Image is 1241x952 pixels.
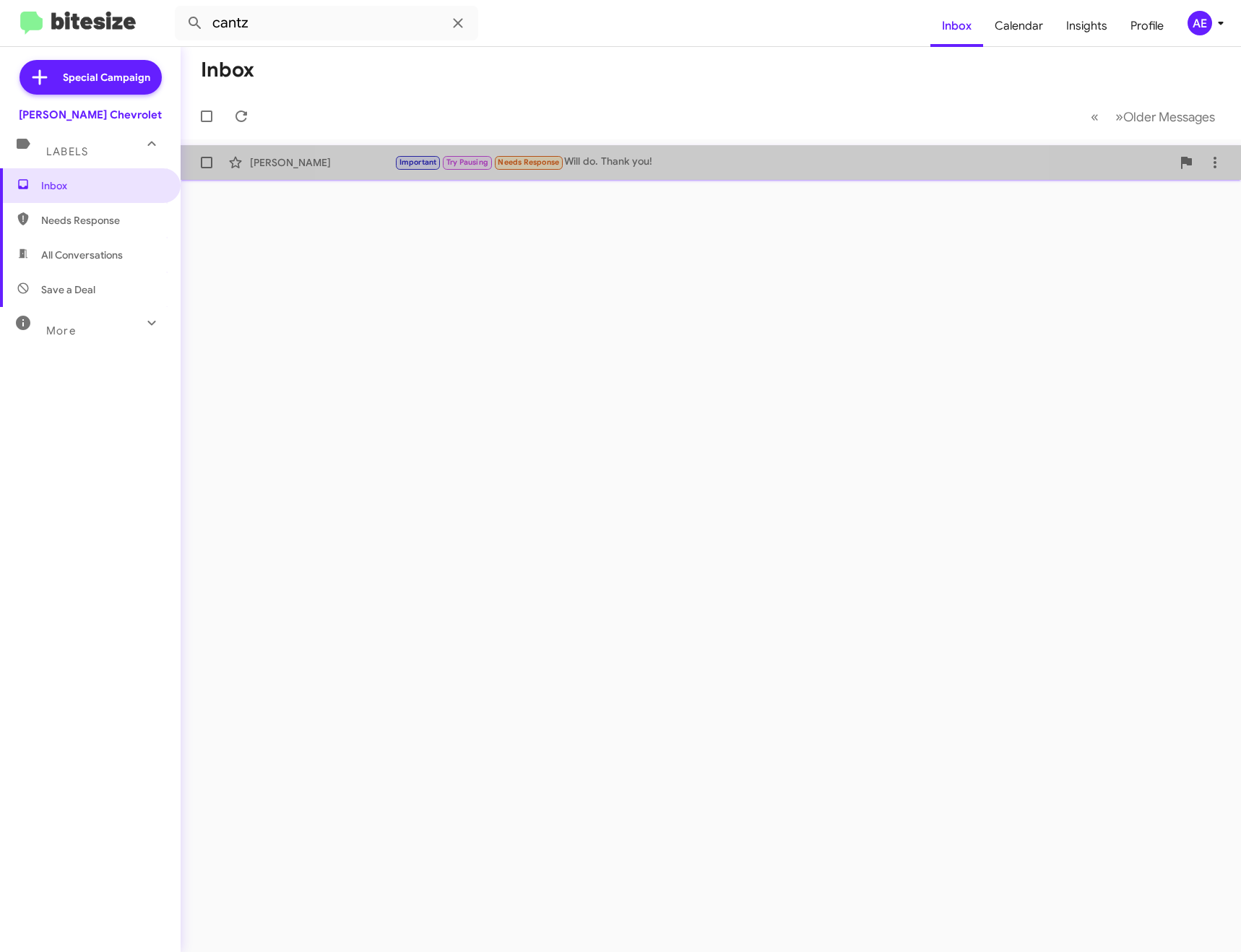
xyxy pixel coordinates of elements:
[498,157,559,167] span: Needs Response
[399,157,437,167] span: Important
[63,70,150,85] span: Special Campaign
[46,324,76,337] span: More
[446,157,488,167] span: Try Pausing
[41,248,123,262] span: All Conversations
[1188,11,1212,35] div: AE
[1175,11,1225,35] button: AE
[1115,108,1123,126] span: »
[1091,108,1099,126] span: «
[46,145,88,158] span: Labels
[1107,102,1224,131] button: Next
[41,178,164,193] span: Inbox
[1083,102,1224,131] nav: Page navigation example
[1055,5,1119,47] a: Insights
[1119,5,1175,47] a: Profile
[19,108,162,122] div: [PERSON_NAME] Chevrolet
[41,282,95,297] span: Save a Deal
[983,5,1055,47] a: Calendar
[175,6,478,40] input: Search
[41,213,164,228] span: Needs Response
[201,59,254,82] h1: Inbox
[250,155,394,170] div: [PERSON_NAME]
[20,60,162,95] a: Special Campaign
[394,154,1172,170] div: Will do. Thank you!
[930,5,983,47] a: Inbox
[1123,109,1215,125] span: Older Messages
[1082,102,1107,131] button: Previous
